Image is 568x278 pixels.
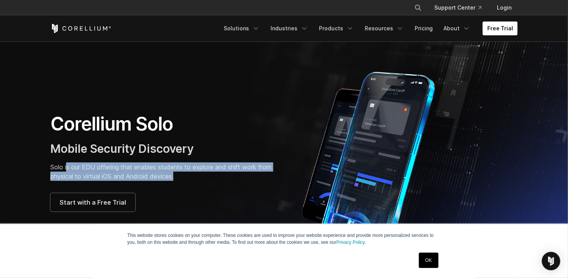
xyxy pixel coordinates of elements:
[542,252,560,270] div: Open Intercom Messenger
[60,198,126,207] span: Start with a Free Trial
[127,232,441,246] p: This website stores cookies on your computer. These cookies are used to improve your website expe...
[50,24,111,33] a: Corellium Home
[50,193,135,212] a: Start with a Free Trial
[405,1,518,15] div: Navigation Menu
[336,240,366,245] a: Privacy Policy.
[428,1,488,15] a: Support Center
[50,142,194,156] span: Mobile Security Discovery
[439,22,475,35] a: About
[219,22,518,35] div: Navigation Menu
[411,1,425,15] button: Search
[50,113,276,136] h1: Corellium Solo
[360,22,409,35] a: Resources
[292,66,457,258] img: Corellium Solo for mobile app security solutions
[410,22,437,35] a: Pricing
[50,162,276,181] p: Solo is our EDU offering that enables students to explore and shift work from physical to virtual...
[266,22,313,35] a: Industries
[219,22,264,35] a: Solutions
[491,1,518,15] a: Login
[314,22,359,35] a: Products
[419,253,438,268] a: OK
[483,22,518,35] a: Free Trial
